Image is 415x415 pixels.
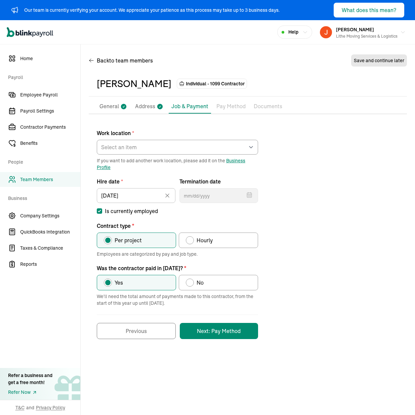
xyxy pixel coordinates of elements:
[20,229,80,236] span: QuickBooks Integration
[97,208,102,214] input: Is currently employed
[97,129,258,137] label: Work location
[97,264,258,290] div: Was the contractor paid in 2025?
[97,207,258,215] label: Is currently employed
[8,188,76,207] span: Business
[24,7,280,14] div: Our team is currently verifying your account. We appreciate your patience as this process may tak...
[20,212,80,219] span: Company Settings
[381,383,415,415] iframe: Chat Widget
[180,323,258,339] button: Next: Pay Method
[97,157,258,171] span: If you want to add another work location, please add it on the
[97,177,175,185] label: Hire date
[20,176,80,183] span: Team Members
[179,177,258,185] label: Termination date
[216,102,246,111] p: Pay Method
[336,27,374,33] span: [PERSON_NAME]
[197,236,213,244] span: Hourly
[97,222,258,230] p: Contract type
[171,102,208,110] p: Job & Payment
[135,102,155,111] p: Address
[115,236,142,244] span: Per project
[197,279,204,287] span: No
[20,261,80,268] span: Reports
[20,91,80,98] span: Employee Payroll
[20,140,80,147] span: Benefits
[97,264,258,272] p: Was the contractor paid in [DATE]?
[336,33,398,39] div: Lithe Moving Services & Logistics
[97,188,175,203] input: mm/dd/yyyy
[115,279,123,287] span: Yes
[97,251,258,257] span: Employees are categorized by pay and job type.
[15,404,25,411] span: T&C
[20,108,80,115] span: Payroll Settings
[288,29,298,36] span: Help
[317,24,408,41] button: [PERSON_NAME]Lithe Moving Services & Logistics
[342,6,396,14] div: What does this mean?
[8,389,52,396] a: Refer Now
[254,102,282,111] p: Documents
[99,102,119,111] p: General
[97,77,171,91] div: [PERSON_NAME]
[8,372,52,386] div: Refer a business and get a free month!
[334,3,404,17] button: What does this mean?
[97,56,153,65] span: Back
[179,188,258,203] input: mm/dd/yyyy
[97,293,258,306] span: We'll need the total amount of payments made to this contractor, from the start of this year up u...
[20,124,80,131] span: Contractor Payments
[20,245,80,252] span: Taxes & Compliance
[7,23,53,42] nav: Global
[351,54,407,67] button: Save and continue later
[97,222,258,248] div: Contract type
[20,55,80,62] span: Home
[89,52,153,69] button: Backto team members
[109,56,153,65] span: to team members
[97,323,176,339] button: Previous
[8,67,76,86] span: Payroll
[36,404,65,411] span: Privacy Policy
[8,152,76,171] span: People
[186,80,245,87] span: Individual - 1099 Contractor
[277,26,312,39] button: Help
